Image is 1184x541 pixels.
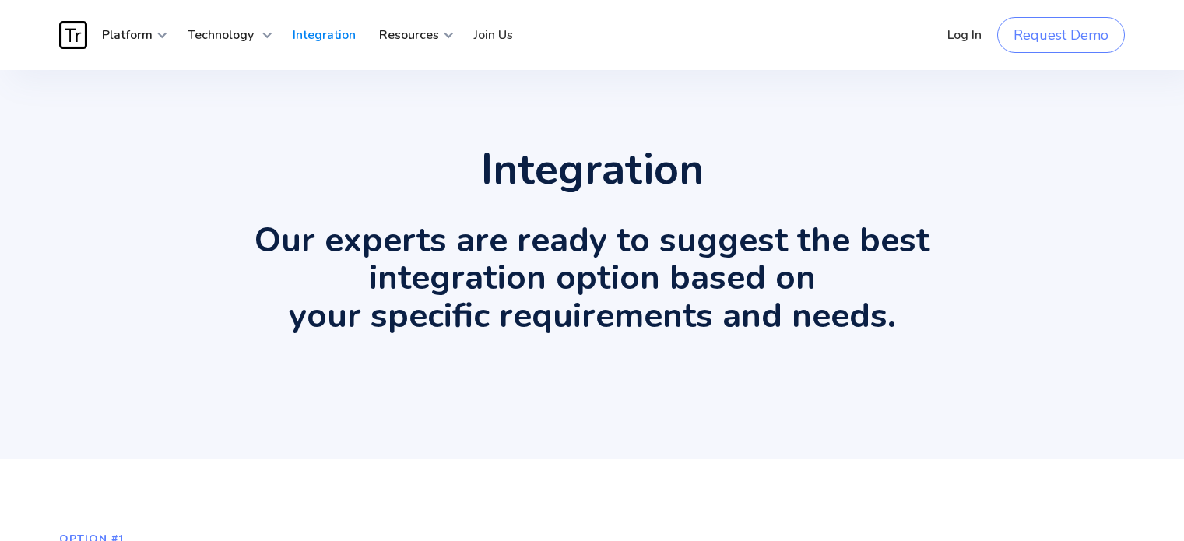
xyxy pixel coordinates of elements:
strong: Resources [379,26,439,44]
a: Request Demo [997,17,1125,53]
a: Log In [936,12,993,58]
strong: Technology [188,26,254,44]
a: Join Us [462,12,525,58]
strong: Platform [102,26,153,44]
h2: Our experts are ready to suggest the best integration option based on your specific requirements ... [255,222,929,335]
h1: Integration [481,148,704,191]
a: Integration [281,12,367,58]
img: Traces Logo [59,21,87,49]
